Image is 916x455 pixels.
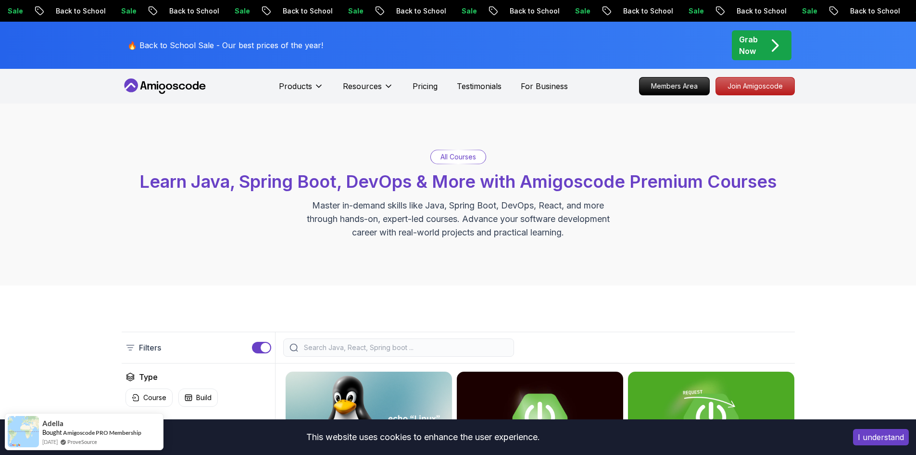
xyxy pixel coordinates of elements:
a: ProveSource [67,438,97,446]
span: [DATE] [42,438,58,446]
p: Sale [784,6,815,16]
p: 🔥 Back to School Sale - Our best prices of the year! [127,39,323,51]
span: Adella [42,419,63,428]
button: Resources [343,80,393,100]
h2: Type [139,371,158,383]
p: Back to School [38,6,103,16]
input: Search Java, React, Spring boot ... [302,343,508,352]
p: Products [279,80,312,92]
p: Master in-demand skills like Java, Spring Boot, DevOps, React, and more through hands-on, expert-... [297,199,620,239]
button: Course [125,389,173,407]
span: Bought [42,429,62,436]
p: Sale [670,6,701,16]
p: Back to School [491,6,557,16]
a: Amigoscode PRO Membership [63,429,141,437]
button: Accept cookies [853,429,909,445]
p: Sale [216,6,247,16]
button: Build [178,389,218,407]
p: Back to School [378,6,443,16]
p: Back to School [605,6,670,16]
p: Grab Now [739,34,758,57]
button: Products [279,80,324,100]
p: Build [196,393,212,403]
p: Filters [139,342,161,353]
a: Testimonials [457,80,502,92]
p: Sale [443,6,474,16]
p: Sale [330,6,361,16]
p: All Courses [440,152,476,162]
p: Course [143,393,166,403]
p: Resources [343,80,382,92]
img: provesource social proof notification image [8,416,39,447]
a: Members Area [639,77,710,95]
p: Back to School [832,6,897,16]
p: Back to School [151,6,216,16]
a: Join Amigoscode [715,77,795,95]
p: Back to School [718,6,784,16]
a: For Business [521,80,568,92]
p: Sale [103,6,134,16]
p: Members Area [640,78,709,95]
p: Sale [557,6,588,16]
a: Pricing [413,80,438,92]
span: Learn Java, Spring Boot, DevOps & More with Amigoscode Premium Courses [139,171,777,192]
div: This website uses cookies to enhance the user experience. [7,427,839,448]
p: Back to School [264,6,330,16]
